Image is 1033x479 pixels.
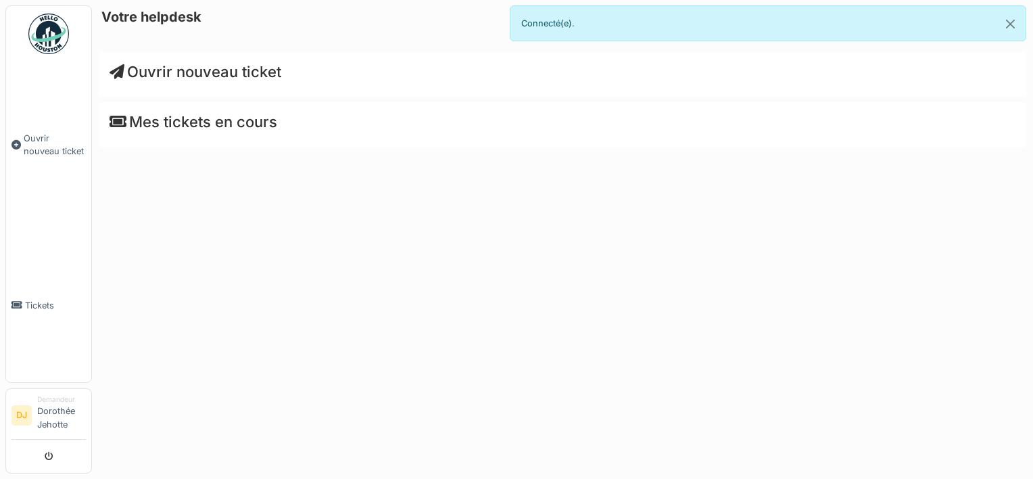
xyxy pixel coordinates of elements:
div: Demandeur [37,394,86,405]
span: Tickets [25,299,86,312]
h4: Mes tickets en cours [110,113,1015,131]
span: Ouvrir nouveau ticket [24,132,86,158]
a: Ouvrir nouveau ticket [6,62,91,229]
h6: Votre helpdesk [101,9,201,25]
button: Close [995,6,1026,42]
img: Badge_color-CXgf-gQk.svg [28,14,69,54]
a: DJ DemandeurDorothée Jehotte [11,394,86,440]
li: Dorothée Jehotte [37,394,86,436]
li: DJ [11,405,32,426]
a: Tickets [6,229,91,382]
a: Ouvrir nouveau ticket [110,63,281,81]
div: Connecté(e). [510,5,1026,41]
